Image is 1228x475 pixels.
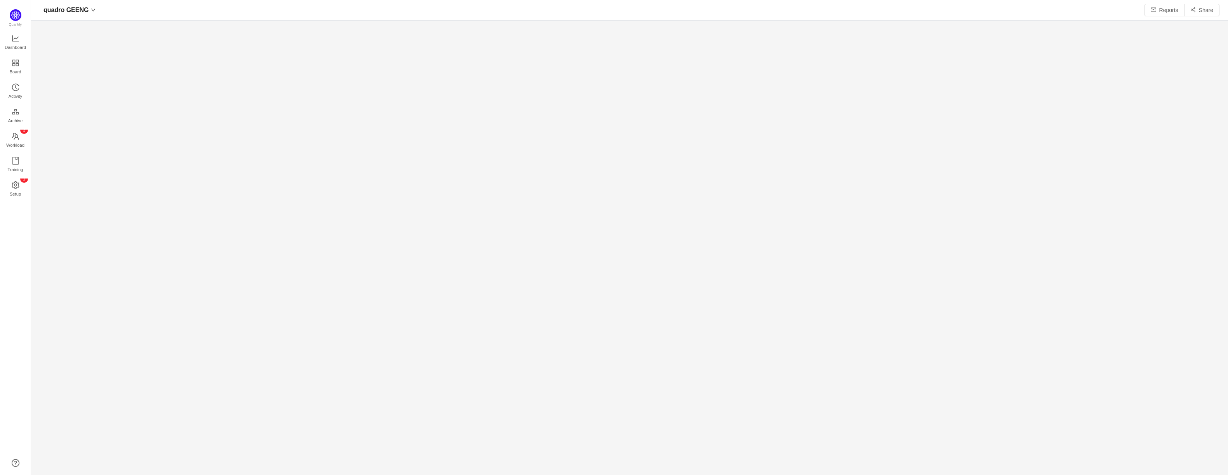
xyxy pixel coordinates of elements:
i: icon: appstore [12,59,19,67]
img: Quantify [10,9,21,21]
p: 3 [23,126,25,134]
i: icon: down [91,8,96,12]
sup: 1 [20,175,28,183]
button: icon: mailReports [1145,4,1185,16]
p: 1 [23,175,25,183]
i: icon: book [12,157,19,165]
span: Workload [6,137,24,153]
i: icon: history [12,83,19,91]
a: icon: teamWorkload [12,133,19,148]
a: icon: question-circle [12,459,19,467]
a: Archive [12,108,19,124]
span: Board [10,64,21,80]
i: icon: line-chart [12,35,19,42]
i: icon: gold [12,108,19,116]
span: Activity [9,88,22,104]
span: Quantify [9,23,22,26]
i: icon: setting [12,181,19,189]
span: quadro GEENG [43,4,89,16]
a: icon: settingSetup [12,182,19,197]
i: icon: team [12,132,19,140]
sup: 3 [20,126,28,134]
button: icon: share-altShare [1184,4,1219,16]
a: Training [12,157,19,173]
span: Archive [8,113,23,128]
a: Activity [12,84,19,99]
a: Dashboard [12,35,19,50]
span: Setup [10,186,21,202]
a: Board [12,59,19,75]
span: Dashboard [5,40,26,55]
span: Training [7,162,23,177]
